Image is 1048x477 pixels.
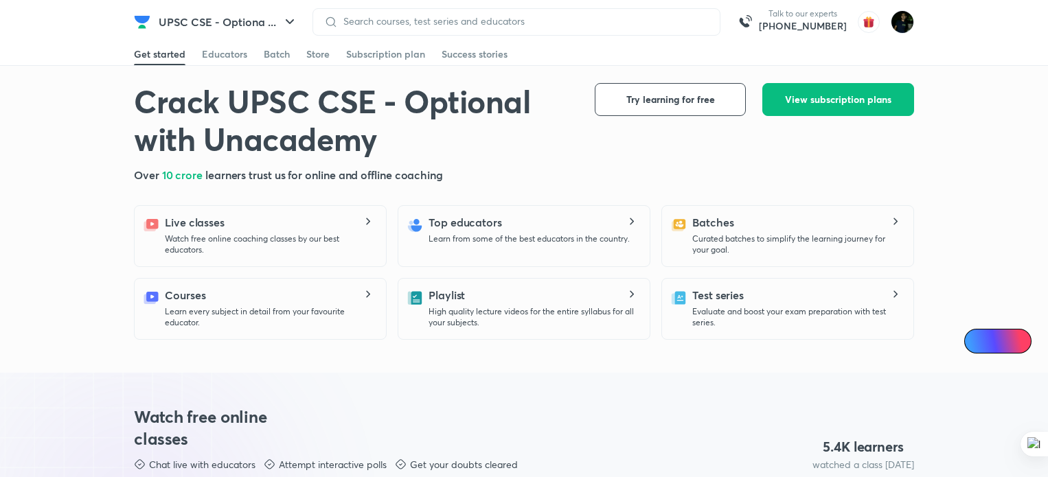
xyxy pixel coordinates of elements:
p: High quality lecture videos for the entire syllabus for all your subjects. [429,306,639,328]
img: Icon [972,336,983,347]
button: Try learning for free [595,83,746,116]
span: 10 crore [162,167,205,182]
p: Attempt interactive polls [279,458,387,472]
a: Success stories [442,43,508,65]
h1: Crack UPSC CSE - Optional with Unacademy [134,83,573,159]
div: Educators [202,47,247,61]
h5: Playlist [429,287,465,303]
img: Company Logo [134,14,150,30]
p: watched a class [DATE] [812,458,914,472]
input: Search courses, test series and educators [338,16,709,27]
h3: Watch free online classes [134,406,293,450]
p: Get your doubts cleared [410,458,518,472]
p: Talk to our experts [759,8,847,19]
h5: Top educators [429,214,502,231]
span: learners trust us for online and offline coaching [205,167,443,182]
div: Success stories [442,47,508,61]
img: avatar [858,11,880,33]
img: call-us [731,8,759,36]
p: Curated batches to simplify the learning journey for your goal. [692,233,902,255]
h5: Courses [165,287,205,303]
a: Educators [202,43,247,65]
h5: Test series [692,287,744,303]
p: Chat live with educators [149,458,255,472]
div: Store [306,47,330,61]
a: [PHONE_NUMBER] [759,19,847,33]
div: Subscription plan [346,47,425,61]
button: View subscription plans [762,83,914,116]
span: View subscription plans [785,93,891,106]
a: Get started [134,43,185,65]
span: Try learning for free [626,93,715,106]
p: Learn every subject in detail from your favourite educator. [165,306,375,328]
a: Store [306,43,330,65]
p: Evaluate and boost your exam preparation with test series. [692,306,902,328]
span: Ai Doubts [987,336,1023,347]
h4: 5.4 K learners [823,438,904,456]
a: Subscription plan [346,43,425,65]
a: Batch [264,43,290,65]
button: UPSC CSE - Optiona ... [150,8,306,36]
span: Over [134,167,162,182]
h5: Batches [692,214,733,231]
img: Rohit Duggal [891,10,914,34]
div: Get started [134,47,185,61]
p: Watch free online coaching classes by our best educators. [165,233,375,255]
p: Learn from some of the best educators in the country. [429,233,630,244]
div: Batch [264,47,290,61]
h5: Live classes [165,214,225,231]
a: Ai Doubts [964,329,1032,353]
